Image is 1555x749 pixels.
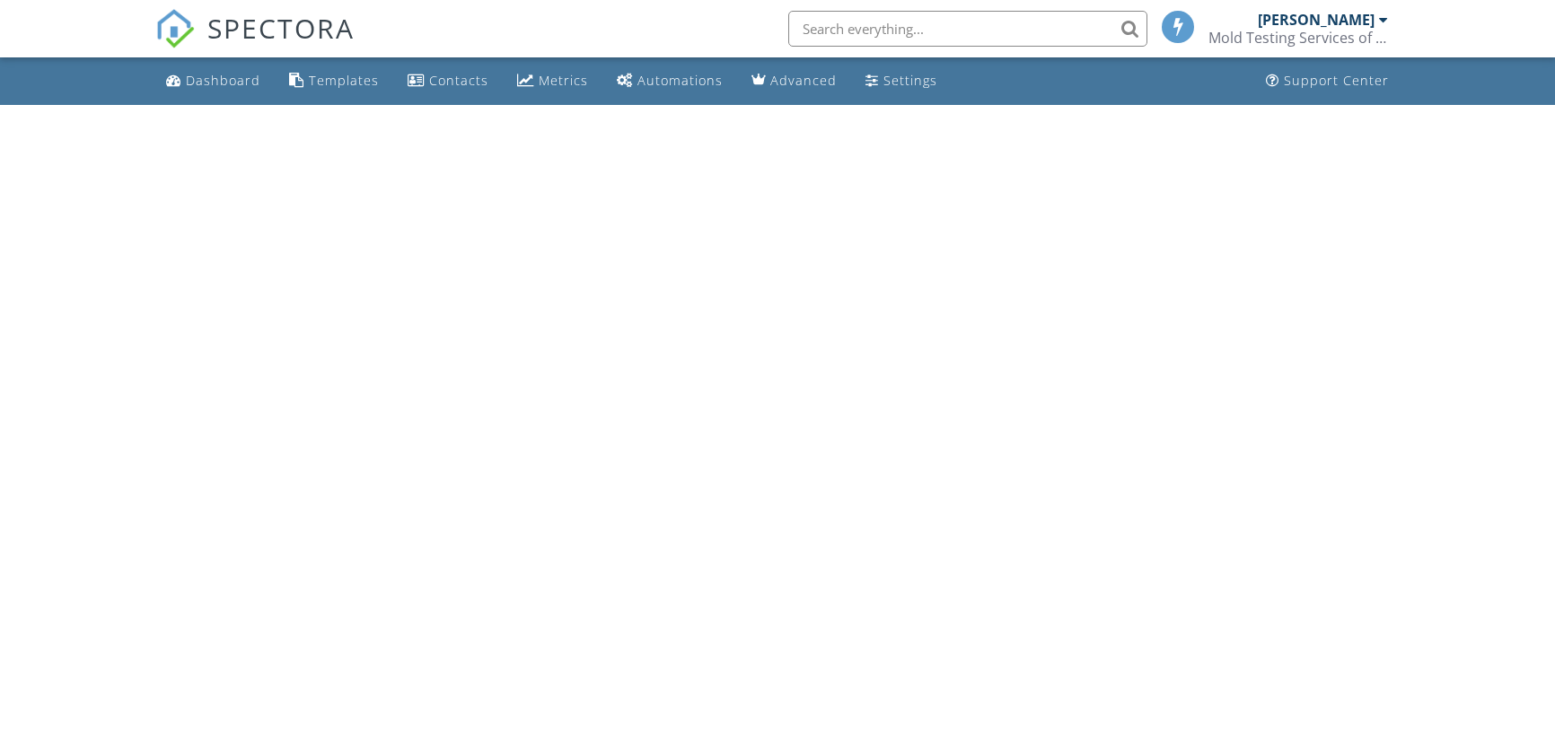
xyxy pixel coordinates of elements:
[1284,72,1389,89] div: Support Center
[858,65,944,98] a: Settings
[883,72,937,89] div: Settings
[400,65,496,98] a: Contacts
[429,72,488,89] div: Contacts
[159,65,268,98] a: Dashboard
[788,11,1147,47] input: Search everything...
[155,24,355,62] a: SPECTORA
[155,9,195,48] img: The Best Home Inspection Software - Spectora
[1259,65,1396,98] a: Support Center
[207,9,355,47] span: SPECTORA
[309,72,379,89] div: Templates
[186,72,260,89] div: Dashboard
[1208,29,1388,47] div: Mold Testing Services of Oregon, LLC
[770,72,837,89] div: Advanced
[510,65,595,98] a: Metrics
[637,72,723,89] div: Automations
[744,65,844,98] a: Advanced
[610,65,730,98] a: Automations (Basic)
[282,65,386,98] a: Templates
[539,72,588,89] div: Metrics
[1258,11,1375,29] div: [PERSON_NAME]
